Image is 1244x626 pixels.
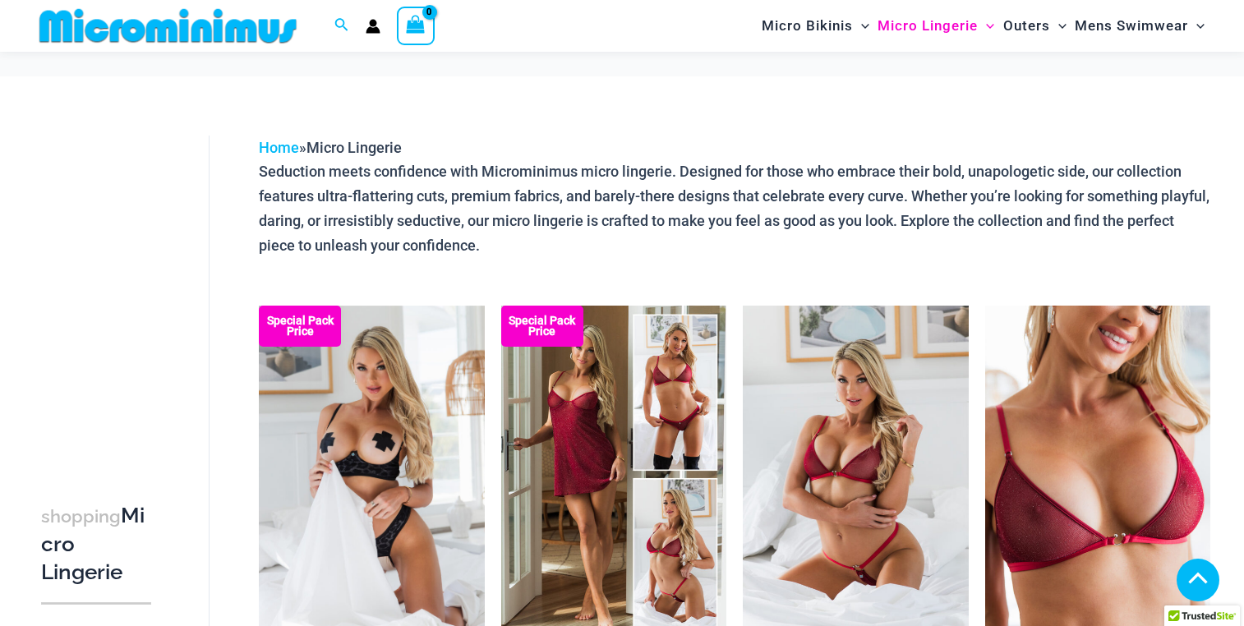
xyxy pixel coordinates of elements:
span: Micro Lingerie [306,139,402,156]
iframe: TrustedSite Certified [41,122,189,451]
b: Special Pack Price [501,315,583,337]
b: Special Pack Price [259,315,341,337]
span: Outers [1003,5,1050,47]
a: Micro LingerieMenu ToggleMenu Toggle [873,5,998,47]
span: Menu Toggle [978,5,994,47]
h3: Micro Lingerie [41,502,151,586]
p: Seduction meets confidence with Microminimus micro lingerie. Designed for those who embrace their... [259,159,1210,257]
a: Mens SwimwearMenu ToggleMenu Toggle [1071,5,1209,47]
span: shopping [41,506,121,527]
span: » [259,139,402,156]
a: View Shopping Cart, empty [397,7,435,44]
a: Search icon link [334,16,349,36]
span: Menu Toggle [1050,5,1067,47]
a: Account icon link [366,19,380,34]
a: OutersMenu ToggleMenu Toggle [999,5,1071,47]
img: MM SHOP LOGO FLAT [33,7,303,44]
span: Micro Lingerie [878,5,978,47]
nav: Site Navigation [755,2,1211,49]
span: Menu Toggle [853,5,869,47]
a: Home [259,139,299,156]
span: Menu Toggle [1188,5,1205,47]
a: Micro BikinisMenu ToggleMenu Toggle [758,5,873,47]
span: Micro Bikinis [762,5,853,47]
span: Mens Swimwear [1075,5,1188,47]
